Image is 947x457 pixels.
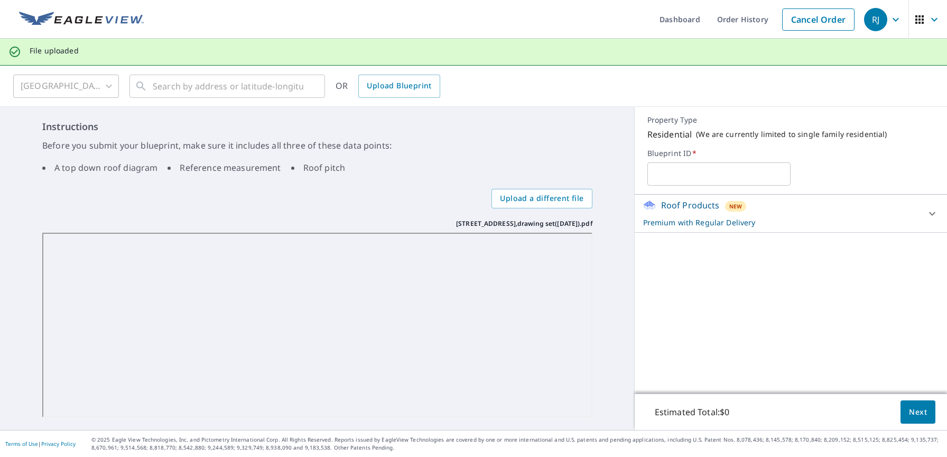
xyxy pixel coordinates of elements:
p: Residential [647,128,692,141]
div: OR [336,75,440,98]
span: Next [909,406,927,419]
div: Roof ProductsNewPremium with Regular Delivery [643,199,939,228]
p: File uploaded [30,46,79,56]
a: Privacy Policy [41,440,76,447]
p: © 2025 Eagle View Technologies, Inc. and Pictometry International Corp. All Rights Reserved. Repo... [91,436,942,452]
p: Estimated Total: $0 [646,400,738,424]
input: Search by address or latitude-longitude [153,71,303,101]
a: Upload Blueprint [358,75,440,98]
p: | [5,441,76,447]
p: Roof Products [661,199,720,212]
p: ( We are currently limited to single family residential ) [696,130,887,139]
span: New [729,202,742,211]
label: Blueprint ID [647,149,934,158]
li: Roof pitch [291,161,346,174]
h6: Instructions [42,120,592,134]
iframe: 5542 Huisache St, Bellaire, TX 77401,drawing set(30-09-2025).pdf [42,233,592,418]
p: [STREET_ADDRESS],drawing set([DATE]).pdf [456,219,592,229]
div: [GEOGRAPHIC_DATA] [13,71,119,101]
li: Reference measurement [168,161,281,174]
p: Premium with Regular Delivery [643,217,920,228]
span: Upload Blueprint [367,79,431,93]
p: Property Type [647,115,934,125]
label: Upload a different file [491,189,592,208]
span: Upload a different file [500,192,583,205]
div: RJ [864,8,887,31]
p: Before you submit your blueprint, make sure it includes all three of these data points: [42,139,592,152]
button: Next [900,400,935,424]
a: Terms of Use [5,440,38,447]
img: EV Logo [19,12,144,28]
li: A top down roof diagram [42,161,157,174]
a: Cancel Order [782,8,855,31]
